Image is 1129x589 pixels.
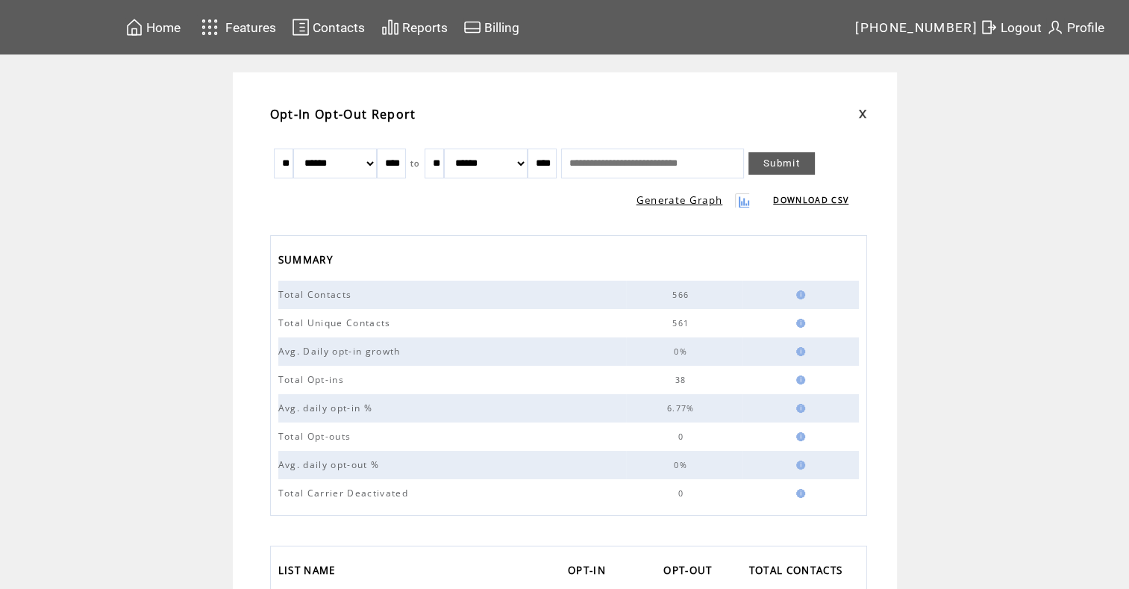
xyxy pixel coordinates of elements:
[1046,18,1064,37] img: profile.svg
[792,347,805,356] img: help.gif
[278,288,356,301] span: Total Contacts
[379,16,450,39] a: Reports
[568,560,610,585] span: OPT-IN
[792,290,805,299] img: help.gif
[748,152,815,175] a: Submit
[855,20,978,35] span: [PHONE_NUMBER]
[410,158,420,169] span: to
[792,461,805,470] img: help.gif
[675,375,690,385] span: 38
[792,375,805,384] img: help.gif
[678,431,687,442] span: 0
[278,430,355,443] span: Total Opt-outs
[278,458,384,471] span: Avg. daily opt-out %
[749,560,851,585] a: TOTAL CONTACTS
[674,346,691,357] span: 0%
[1044,16,1107,39] a: Profile
[278,249,337,274] span: SUMMARY
[1001,20,1042,35] span: Logout
[484,20,519,35] span: Billing
[637,193,723,207] a: Generate Graph
[674,460,691,470] span: 0%
[749,560,847,585] span: TOTAL CONTACTS
[672,318,692,328] span: 561
[278,560,343,585] a: LIST NAME
[290,16,367,39] a: Contacts
[667,403,698,414] span: 6.77%
[1067,20,1104,35] span: Profile
[773,195,848,205] a: DOWNLOAD CSV
[678,488,687,499] span: 0
[463,18,481,37] img: creidtcard.svg
[381,18,399,37] img: chart.svg
[278,345,404,358] span: Avg. Daily opt-in growth
[278,317,395,329] span: Total Unique Contacts
[402,20,448,35] span: Reports
[672,290,692,300] span: 566
[292,18,310,37] img: contacts.svg
[568,560,613,585] a: OPT-IN
[980,18,998,37] img: exit.svg
[663,560,719,585] a: OPT-OUT
[792,319,805,328] img: help.gif
[278,373,348,386] span: Total Opt-ins
[792,489,805,498] img: help.gif
[978,16,1044,39] a: Logout
[146,20,181,35] span: Home
[125,18,143,37] img: home.svg
[225,20,276,35] span: Features
[270,106,416,122] span: Opt-In Opt-Out Report
[278,402,376,414] span: Avg. daily opt-in %
[461,16,522,39] a: Billing
[313,20,365,35] span: Contacts
[278,560,340,585] span: LIST NAME
[663,560,716,585] span: OPT-OUT
[197,15,223,40] img: features.svg
[792,432,805,441] img: help.gif
[278,487,412,499] span: Total Carrier Deactivated
[792,404,805,413] img: help.gif
[195,13,279,42] a: Features
[123,16,183,39] a: Home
